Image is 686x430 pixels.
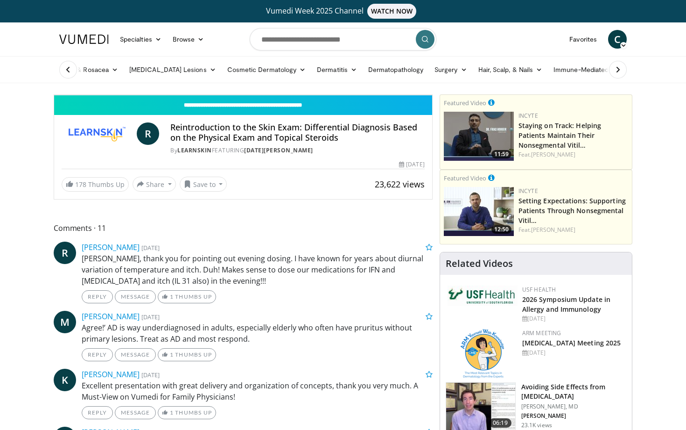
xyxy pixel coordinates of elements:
a: R [137,122,159,145]
p: [PERSON_NAME] [521,412,626,420]
input: Search topics, interventions [250,28,436,50]
a: USF Health [522,286,556,294]
button: Save to [180,177,227,192]
div: [DATE] [522,349,624,357]
p: 23.1K views [521,422,552,429]
div: Feat. [518,226,628,234]
a: 12:50 [444,187,514,236]
a: Vumedi Week 2025 ChannelWATCH NOW [61,4,625,19]
a: Hair, Scalp, & Nails [473,60,548,79]
span: WATCH NOW [367,4,417,19]
a: Immune-Mediated [548,60,623,79]
a: Reply [82,348,113,361]
span: 11:59 [491,150,511,158]
div: Feat. [518,150,628,159]
small: Featured Video [444,99,486,107]
a: Surgery [429,60,473,79]
a: Cosmetic Dermatology [222,60,311,79]
a: LearnSkin [177,146,212,154]
h4: Related Videos [446,258,513,269]
a: Acne & Rosacea [54,60,124,79]
span: 1 [170,293,174,300]
a: [MEDICAL_DATA] Lesions [124,60,222,79]
a: Dermatitis [311,60,363,79]
a: Browse [167,30,210,49]
a: 1 Thumbs Up [158,348,216,361]
a: Reply [82,290,113,303]
img: LearnSkin [62,122,133,145]
span: 1 [170,351,174,358]
img: 89a28c6a-718a-466f-b4d1-7c1f06d8483b.png.150x105_q85_autocrop_double_scale_upscale_version-0.2.png [461,329,504,378]
a: [DATE][PERSON_NAME] [244,146,313,154]
span: 06:19 [489,418,511,428]
span: Comments 11 [54,222,433,234]
div: [DATE] [399,160,424,169]
p: Excellent presentation with great delivery and organization of concepts, thank you very much. A M... [82,380,433,402]
div: By FEATURING [170,146,424,155]
a: 2026 Symposium Update in Allergy and Immunology [522,295,610,314]
img: 6ba8804a-8538-4002-95e7-a8f8012d4a11.png.150x105_q85_autocrop_double_scale_upscale_version-0.2.jpg [448,286,518,306]
h4: Reintroduction to the Skin Exam: Differential Diagnosis Based on the Physical Exam and Topical St... [170,122,424,143]
a: Incyte [518,187,538,195]
a: Reply [82,406,113,419]
span: 23,622 views [375,179,425,190]
a: [PERSON_NAME] [82,369,140,380]
a: Favorites [564,30,602,49]
img: fe0751a3-754b-4fa7-bfe3-852521745b57.png.150x105_q85_crop-smart_upscale.jpg [444,112,514,161]
a: ARM Meeting [522,329,561,337]
a: Message [115,348,156,361]
h3: Avoiding Side Effects from [MEDICAL_DATA] [521,382,626,401]
button: Share [133,177,176,192]
a: C [608,30,627,49]
a: K [54,369,76,391]
a: [PERSON_NAME] [82,311,140,322]
a: Dermatopathology [363,60,429,79]
a: Incyte [518,112,538,120]
a: 178 Thumbs Up [62,177,129,192]
a: Message [115,406,156,419]
span: 1 [170,409,174,416]
small: Featured Video [444,174,486,182]
p: Agree!’ AD is way underdiagnosed in adults, especially elderly who often have pruritus without pr... [82,322,433,344]
a: Setting Expectations: Supporting Patients Through Nonsegmental Vitil… [518,196,626,225]
span: 12:50 [491,225,511,234]
img: 98b3b5a8-6d6d-4e32-b979-fd4084b2b3f2.png.150x105_q85_crop-smart_upscale.jpg [444,187,514,236]
a: Specialties [114,30,167,49]
a: 1 Thumbs Up [158,406,216,419]
p: [PERSON_NAME], thank you for pointing out evening dosing. I have known for years about diurnal va... [82,253,433,287]
a: M [54,311,76,333]
a: 11:59 [444,112,514,161]
a: 1 Thumbs Up [158,290,216,303]
span: 178 [75,180,86,189]
small: [DATE] [141,313,160,321]
a: R [54,242,76,264]
a: Staying on Track: Helping Patients Maintain Their Nonsegmental Vitil… [518,121,602,150]
p: [PERSON_NAME], MD [521,403,626,410]
a: Message [115,290,156,303]
div: [DATE] [522,315,624,323]
a: [PERSON_NAME] [531,226,575,234]
small: [DATE] [141,244,160,252]
a: [MEDICAL_DATA] Meeting 2025 [522,338,621,347]
small: [DATE] [141,371,160,379]
a: [PERSON_NAME] [531,150,575,158]
a: [PERSON_NAME] [82,242,140,252]
img: VuMedi Logo [59,35,109,44]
